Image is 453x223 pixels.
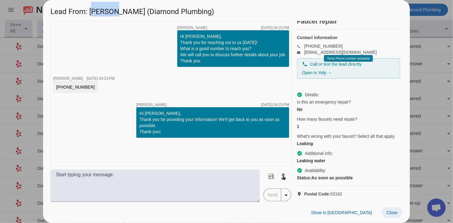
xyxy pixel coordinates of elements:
[53,76,83,81] span: [PERSON_NAME]
[87,77,115,80] div: [DATE] 04:23:PM
[180,33,286,64] div: Hi [PERSON_NAME], Thank you for reaching out to us [DATE]! What is a good number to reach you? We...
[297,158,400,164] div: Leaking water
[297,99,351,105] span: Is this an emergency repair?
[297,123,400,130] div: 1
[139,110,286,135] div: Hi [PERSON_NAME], Thank you for providing your information! We'll get back to you as soon as poss...
[297,175,311,180] strong: Status:
[310,61,362,67] span: Call or text the lead directly
[306,207,377,218] button: Show in [GEOGRAPHIC_DATA]
[297,141,400,147] div: Leaking
[304,192,330,196] strong: Postal Code:
[282,192,290,199] mat-icon: arrow_drop_down
[56,84,95,90] div: [PHONE_NUMBER]
[387,210,398,215] span: Close
[297,175,400,181] div: As soon as possible
[304,50,377,55] a: [EMAIL_ADDRESS][DOMAIN_NAME]
[297,133,395,139] span: What's wrong with your faucet? Select all that apply.
[297,192,304,196] mat-icon: location_on
[297,51,304,54] mat-icon: email
[305,167,326,174] span: Availability:
[261,103,289,107] div: [DATE] 04:23:PM
[305,150,333,156] span: Additional info:
[327,57,370,60] span: Temp Phone number available
[136,103,167,107] span: [PERSON_NAME]
[302,70,332,75] a: Open in Yelp →
[261,26,289,30] div: [DATE] 04:22:PM
[297,18,403,24] h2: Faucet repair
[297,151,302,156] mat-icon: check_circle
[297,168,302,173] mat-icon: check_circle
[302,61,308,67] mat-icon: phone
[311,210,372,215] span: Show in [GEOGRAPHIC_DATA]
[297,35,400,41] h4: Contact information
[297,92,302,97] mat-icon: check_circle
[280,173,287,180] mat-icon: touch_app
[297,116,357,122] span: How many faucets need repair?
[297,106,400,112] div: No
[382,207,403,218] button: Close
[305,92,319,98] span: Details:
[304,191,342,197] span: 33162
[177,26,208,30] span: [PERSON_NAME]
[297,45,304,48] mat-icon: phone
[304,44,343,49] a: [PHONE_NUMBER]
